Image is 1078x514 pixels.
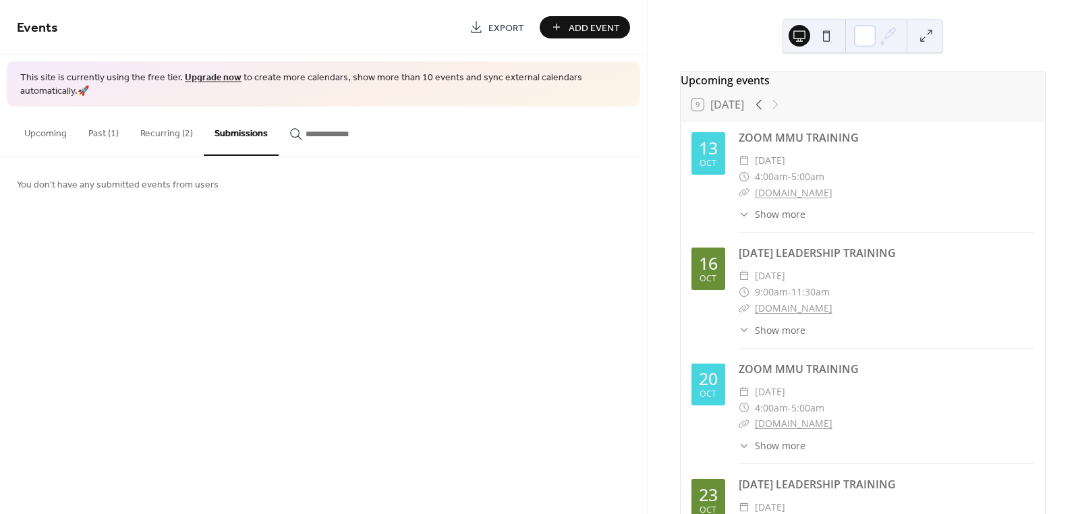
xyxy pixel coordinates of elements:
[788,400,791,416] span: -
[739,207,805,221] button: ​Show more
[699,140,718,156] div: 13
[755,207,805,221] span: Show more
[739,130,859,145] a: ZOOM MMU TRAINING
[17,178,219,192] span: You don't have any submitted events from users
[739,477,896,492] a: [DATE] LEADERSHIP TRAINING
[78,107,130,154] button: Past (1)
[739,246,896,260] a: [DATE] LEADERSHIP TRAINING
[700,159,716,168] div: Oct
[739,169,749,185] div: ​
[755,323,805,337] span: Show more
[700,275,716,283] div: Oct
[739,207,749,221] div: ​
[540,16,630,38] button: Add Event
[755,417,832,430] a: [DOMAIN_NAME]
[699,370,718,387] div: 20
[755,152,785,169] span: [DATE]
[185,69,242,87] a: Upgrade now
[739,323,749,337] div: ​
[755,384,785,400] span: [DATE]
[755,302,832,314] a: [DOMAIN_NAME]
[755,268,785,284] span: [DATE]
[739,300,749,316] div: ​
[791,169,824,185] span: 5:00am
[130,107,204,154] button: Recurring (2)
[13,107,78,154] button: Upcoming
[681,72,1045,88] div: Upcoming events
[699,486,718,503] div: 23
[755,284,788,300] span: 9:00am
[755,186,832,199] a: [DOMAIN_NAME]
[739,284,749,300] div: ​
[739,362,859,376] a: ZOOM MMU TRAINING
[791,400,824,416] span: 5:00am
[739,384,749,400] div: ​
[739,400,749,416] div: ​
[739,438,805,453] button: ​Show more
[739,416,749,432] div: ​
[699,255,718,272] div: 16
[739,438,749,453] div: ​
[755,400,788,416] span: 4:00am
[755,169,788,185] span: 4:00am
[20,72,627,98] span: This site is currently using the free tier. to create more calendars, show more than 10 events an...
[788,284,791,300] span: -
[17,15,58,41] span: Events
[739,323,805,337] button: ​Show more
[204,107,279,156] button: Submissions
[788,169,791,185] span: -
[739,185,749,201] div: ​
[488,21,524,35] span: Export
[700,390,716,399] div: Oct
[739,152,749,169] div: ​
[791,284,830,300] span: 11:30am
[459,16,534,38] a: Export
[755,438,805,453] span: Show more
[569,21,620,35] span: Add Event
[739,268,749,284] div: ​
